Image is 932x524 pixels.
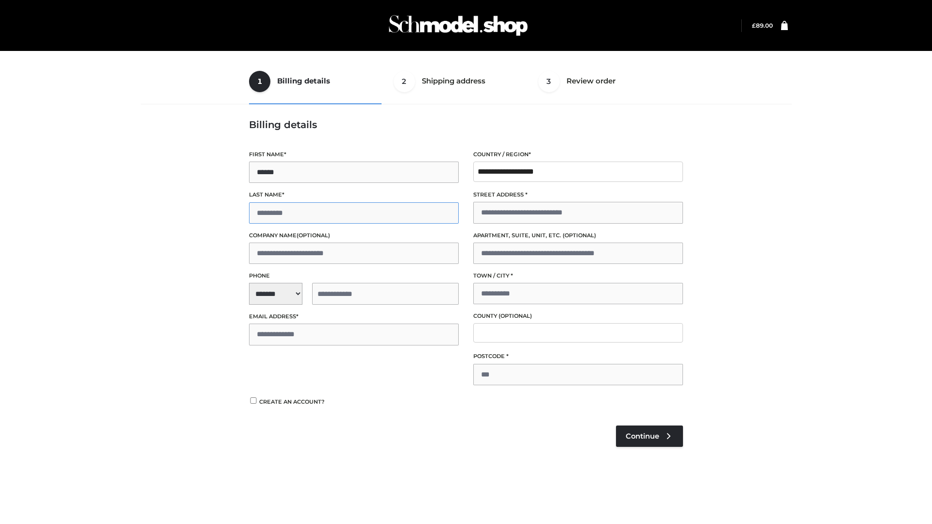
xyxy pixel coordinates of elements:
label: Apartment, suite, unit, etc. [473,231,683,240]
span: Create an account? [259,398,325,405]
a: £89.00 [752,22,773,29]
input: Create an account? [249,397,258,404]
span: (optional) [563,232,596,239]
span: (optional) [499,312,532,319]
a: Continue [616,426,683,447]
span: Continue [626,432,659,441]
h3: Billing details [249,119,683,131]
label: Town / City [473,271,683,280]
label: County [473,311,683,321]
label: Company name [249,231,459,240]
label: Street address [473,190,683,199]
label: Phone [249,271,459,280]
label: Country / Region [473,150,683,159]
span: (optional) [297,232,330,239]
label: Postcode [473,352,683,361]
label: Email address [249,312,459,321]
img: Schmodel Admin 964 [385,6,531,45]
bdi: 89.00 [752,22,773,29]
label: First name [249,150,459,159]
label: Last name [249,190,459,199]
span: £ [752,22,756,29]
